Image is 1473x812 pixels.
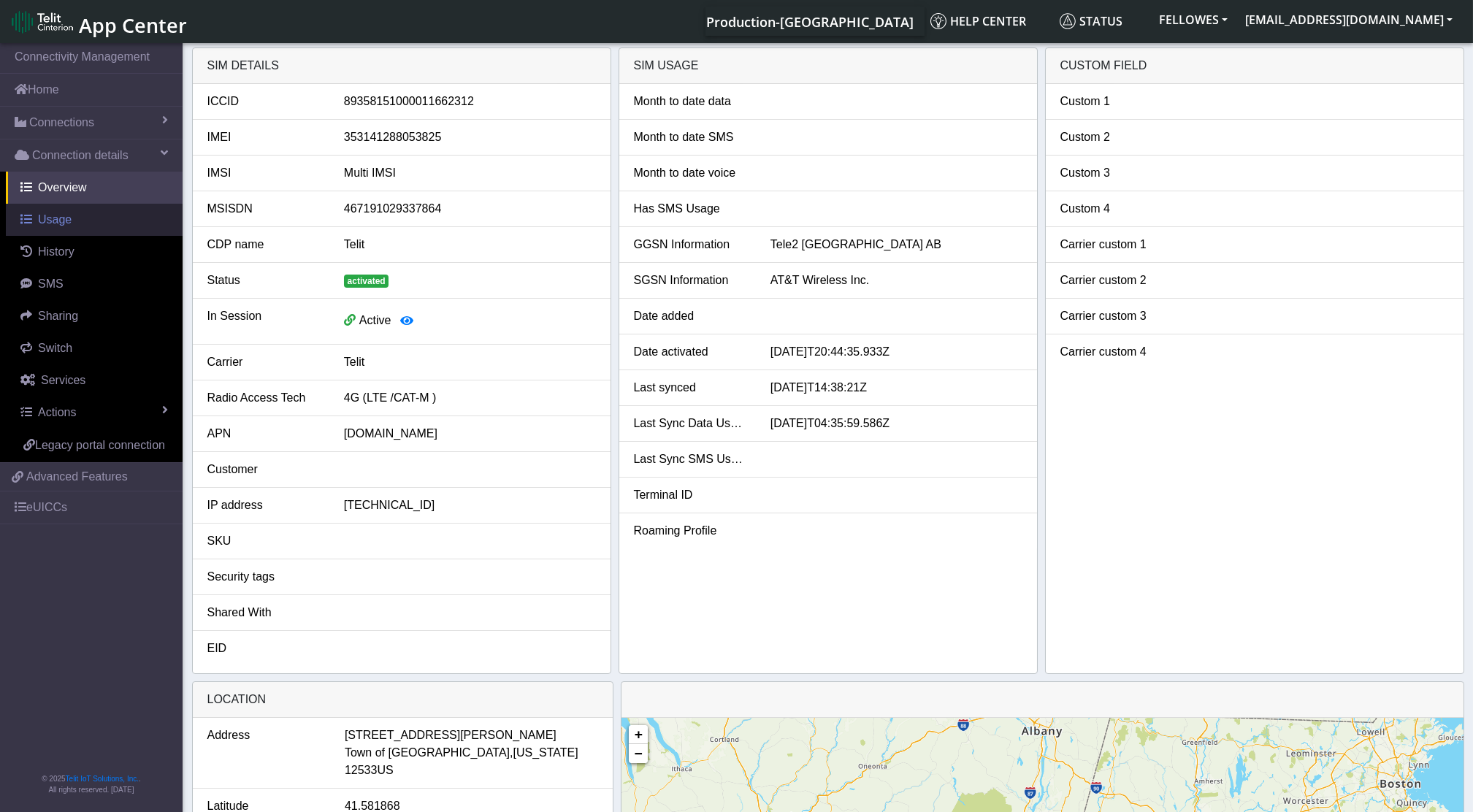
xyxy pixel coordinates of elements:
div: In Session [196,307,333,335]
div: AT&T Wireless Inc. [760,272,1033,289]
div: IMSI [196,164,333,182]
div: Customer [196,461,333,478]
div: Carrier custom 4 [1049,343,1186,361]
span: Legacy portal connection [35,439,165,451]
span: Services [41,374,85,386]
span: Production-[GEOGRAPHIC_DATA] [706,13,914,31]
div: Terminal ID [623,486,760,504]
img: status.svg [1060,13,1076,29]
div: SIM details [193,48,611,84]
div: Last Sync SMS Usage [623,451,760,468]
span: Advanced Features [26,468,128,486]
span: Usage [38,213,72,226]
span: Switch [38,342,72,354]
div: IP address [196,497,333,514]
div: Has SMS Usage [623,200,760,218]
div: MSISDN [196,200,333,218]
div: [DATE]T14:38:21Z [760,379,1033,397]
span: Sharing [38,310,78,322]
a: History [6,236,183,268]
img: logo-telit-cinterion-gw-new.png [12,10,73,34]
div: Carrier custom 3 [1049,307,1186,325]
a: App Center [12,6,185,37]
div: Date activated [623,343,760,361]
div: Carrier [196,353,333,371]
a: Telit IoT Solutions, Inc. [66,775,139,783]
img: knowledge.svg [930,13,946,29]
span: Active [359,314,391,326]
div: Telit [333,236,607,253]
span: Connection details [32,147,129,164]
div: Shared With [196,604,333,621]
div: SIM usage [619,48,1037,84]
a: Status [1054,7,1150,36]
div: Multi IMSI [333,164,607,182]
div: Month to date voice [623,164,760,182]
div: Carrier custom 2 [1049,272,1186,289]
div: 353141288053825 [333,129,607,146]
div: Carrier custom 1 [1049,236,1186,253]
div: Radio Access Tech [196,389,333,407]
a: Services [6,364,183,397]
div: Last synced [623,379,760,397]
span: App Center [79,12,187,39]
div: [DATE]T20:44:35.933Z [760,343,1033,361]
div: CDP name [196,236,333,253]
div: GGSN Information [623,236,760,253]
span: Help center [930,13,1026,29]
span: Connections [29,114,94,131]
button: View session details [391,307,423,335]
span: US [377,762,393,779]
span: Status [1060,13,1122,29]
div: SKU [196,532,333,550]
a: Zoom in [629,725,648,744]
div: ICCID [196,93,333,110]
div: APN [196,425,333,443]
div: Roaming Profile [623,522,760,540]
span: History [38,245,74,258]
span: Actions [38,406,76,418]
div: Date added [623,307,760,325]
div: Custom 1 [1049,93,1186,110]
span: [US_STATE] [513,744,578,762]
span: SMS [38,277,64,290]
div: Month to date data [623,93,760,110]
span: Overview [38,181,87,194]
div: LOCATION [193,682,613,718]
button: [EMAIL_ADDRESS][DOMAIN_NAME] [1236,7,1461,33]
div: [TECHNICAL_ID] [333,497,607,514]
div: [DATE]T04:35:59.586Z [760,415,1033,432]
div: Last Sync Data Usage [623,415,760,432]
div: Tele2 [GEOGRAPHIC_DATA] AB [760,236,1033,253]
span: activated [344,275,389,288]
div: 4G (LTE /CAT-M ) [333,389,607,407]
button: FELLOWES [1150,7,1236,33]
div: Custom field [1046,48,1464,84]
div: 467191029337864 [333,200,607,218]
div: Month to date SMS [623,129,760,146]
a: Zoom out [629,744,648,763]
a: Switch [6,332,183,364]
a: Help center [925,7,1054,36]
span: Town of [GEOGRAPHIC_DATA], [345,744,513,762]
div: [DOMAIN_NAME] [333,425,607,443]
div: Custom 2 [1049,129,1186,146]
span: 12533 [345,762,378,779]
div: SGSN Information [623,272,760,289]
div: Status [196,272,333,289]
a: Sharing [6,300,183,332]
div: Address [196,727,334,779]
div: 89358151000011662312 [333,93,607,110]
div: Custom 3 [1049,164,1186,182]
div: Custom 4 [1049,200,1186,218]
div: IMEI [196,129,333,146]
div: Telit [333,353,607,371]
a: Overview [6,172,183,204]
a: Usage [6,204,183,236]
a: SMS [6,268,183,300]
div: EID [196,640,333,657]
a: Actions [6,397,183,429]
div: Security tags [196,568,333,586]
a: Your current platform instance [705,7,913,36]
span: [STREET_ADDRESS][PERSON_NAME] [345,727,556,744]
